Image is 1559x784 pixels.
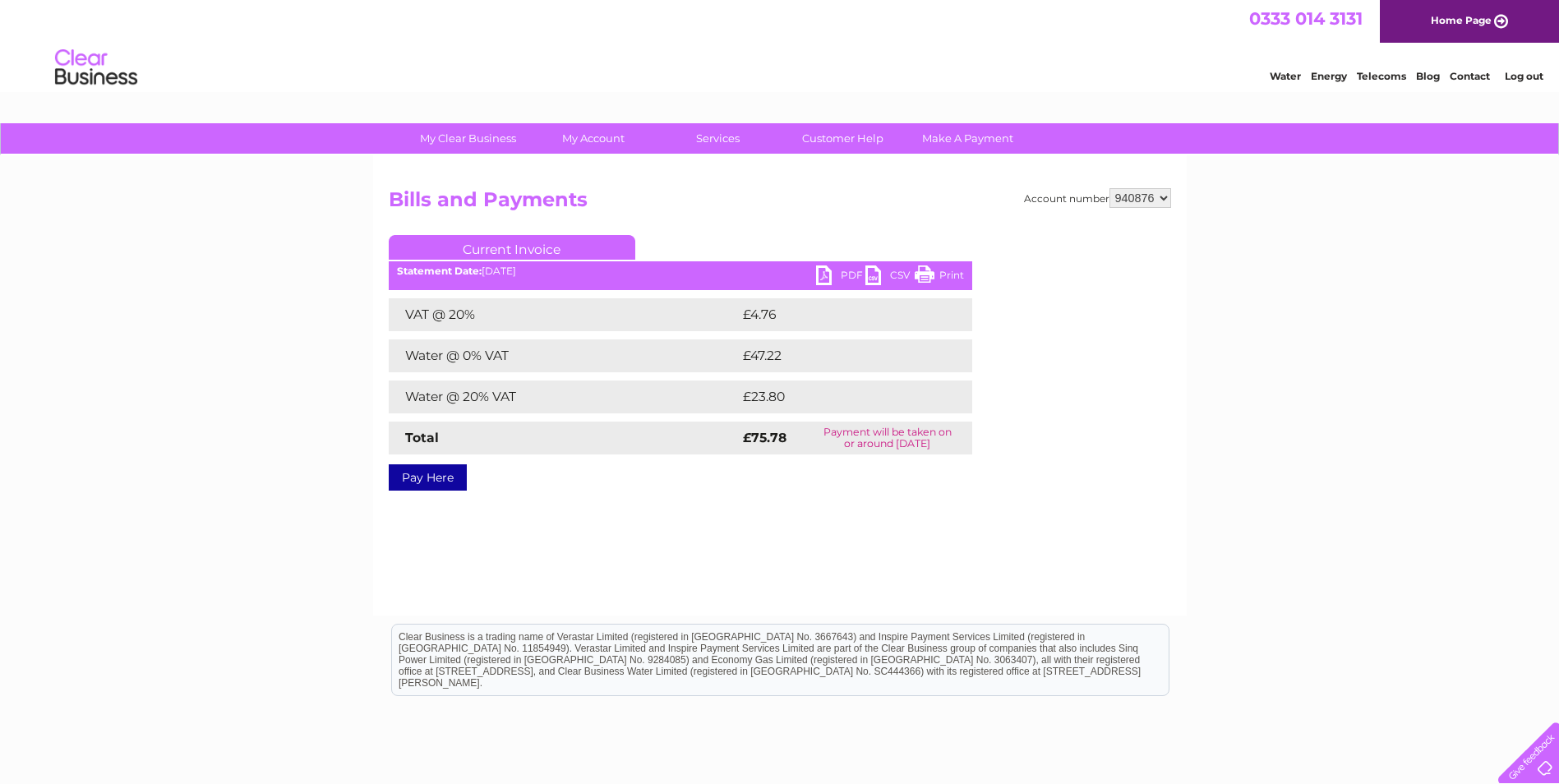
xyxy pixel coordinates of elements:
[775,123,911,154] a: Customer Help
[915,265,964,289] a: Print
[650,123,786,154] a: Services
[1416,70,1440,82] a: Blog
[739,339,938,372] td: £47.22
[1270,70,1301,82] a: Water
[900,123,1035,154] a: Make A Payment
[739,380,939,413] td: £23.80
[389,298,739,331] td: VAT @ 20%
[803,422,972,454] td: Payment will be taken on or around [DATE]
[1357,70,1406,82] a: Telecoms
[865,265,915,289] a: CSV
[389,380,739,413] td: Water @ 20% VAT
[54,43,138,93] img: logo.png
[389,265,972,277] div: [DATE]
[397,265,482,277] b: Statement Date:
[1450,70,1490,82] a: Contact
[389,464,467,491] a: Pay Here
[1505,70,1543,82] a: Log out
[1249,8,1363,29] a: 0333 014 3131
[392,9,1169,80] div: Clear Business is a trading name of Verastar Limited (registered in [GEOGRAPHIC_DATA] No. 3667643...
[405,430,439,445] strong: Total
[400,123,536,154] a: My Clear Business
[1311,70,1347,82] a: Energy
[816,265,865,289] a: PDF
[1024,188,1171,208] div: Account number
[743,430,786,445] strong: £75.78
[389,235,635,260] a: Current Invoice
[389,339,739,372] td: Water @ 0% VAT
[525,123,661,154] a: My Account
[389,188,1171,219] h2: Bills and Payments
[739,298,934,331] td: £4.76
